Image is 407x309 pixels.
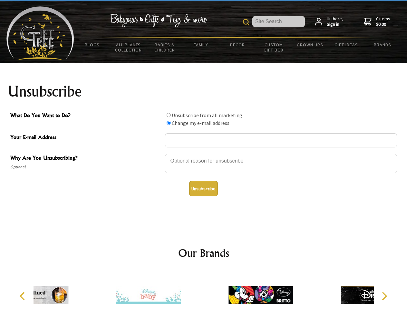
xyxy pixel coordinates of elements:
button: Next [377,289,391,303]
span: Hi there, [327,16,343,27]
a: Brands [364,38,401,51]
span: Why Are You Unsubscribing? [10,154,162,163]
a: All Plants Collection [111,38,147,57]
a: BLOGS [74,38,111,51]
label: Unsubscribe from all marketing [172,112,242,118]
img: product search [243,19,249,25]
img: Babywear - Gifts - Toys & more [110,14,207,27]
img: Babyware - Gifts - Toys and more... [6,6,74,60]
a: 0 items$0.00 [364,16,390,27]
a: Gift Ideas [328,38,364,51]
input: What Do You Want to Do? [167,121,171,125]
label: Change my e-mail address [172,120,229,126]
a: Custom Gift Box [256,38,292,57]
button: Previous [16,289,30,303]
span: 0 items [376,16,390,27]
span: Optional [10,163,162,171]
a: Family [183,38,219,51]
strong: $0.00 [376,22,390,27]
a: Hi there,Sign in [315,16,343,27]
h2: Our Brands [13,245,394,261]
input: Your E-mail Address [165,133,397,147]
button: Unsubscribe [189,181,218,196]
span: What Do You Want to Do? [10,111,162,121]
input: Site Search [252,16,305,27]
textarea: Why Are You Unsubscribing? [165,154,397,173]
span: Your E-mail Address [10,133,162,143]
strong: Sign in [327,22,343,27]
a: Grown Ups [292,38,328,51]
h1: Unsubscribe [8,84,400,99]
a: Babies & Children [147,38,183,57]
input: What Do You Want to Do? [167,113,171,117]
a: Decor [219,38,256,51]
